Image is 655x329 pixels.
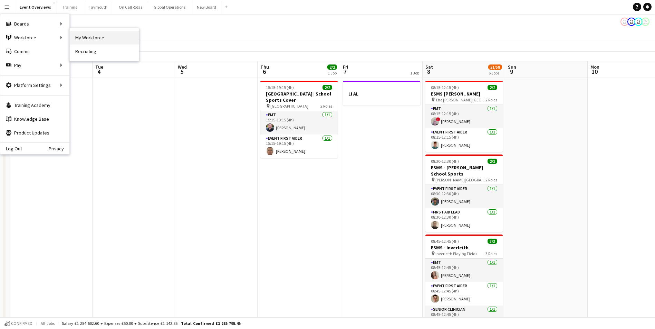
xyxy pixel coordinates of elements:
[436,117,440,121] span: !
[425,306,503,329] app-card-role: Senior Clinician1/108:45-12:45 (4h)[PERSON_NAME]
[62,321,241,326] div: Salary £1 284 602.60 + Expenses £50.00 + Subsistence £1 142.85 =
[589,68,599,76] span: 10
[49,146,69,151] a: Privacy
[11,321,32,326] span: Confirmed
[425,64,433,70] span: Sat
[431,85,459,90] span: 08:15-12:15 (4h)
[322,85,332,90] span: 2/2
[178,64,187,70] span: Wed
[425,81,503,152] app-job-card: 08:15-12:15 (4h)2/2ESMS [PERSON_NAME] The [PERSON_NAME][GEOGRAPHIC_DATA]2 RolesEMT1/108:15-12:15 ...
[620,18,629,26] app-user-avatar: Operations Team
[260,81,338,158] app-job-card: 15:15-19:15 (4h)2/2[GEOGRAPHIC_DATA] | School Sports Cover [GEOGRAPHIC_DATA]2 RolesEMT1/115:15-19...
[627,18,636,26] app-user-avatar: Operations Team
[425,282,503,306] app-card-role: Event First Aider1/108:45-12:45 (4h)[PERSON_NAME]
[260,64,269,70] span: Thu
[343,64,348,70] span: Fri
[424,68,433,76] span: 8
[177,68,187,76] span: 5
[435,177,485,182] span: [PERSON_NAME][GEOGRAPHIC_DATA]
[342,68,348,76] span: 7
[260,111,338,134] app-card-role: EMT1/115:15-19:15 (4h)[PERSON_NAME]
[485,251,497,256] span: 3 Roles
[259,68,269,76] span: 6
[425,128,503,152] app-card-role: Event First Aider1/108:15-12:15 (4h)[PERSON_NAME]
[14,0,57,14] button: Event Overviews
[0,17,69,31] div: Boards
[327,64,337,70] span: 2/2
[590,64,599,70] span: Mon
[410,70,419,76] div: 1 Job
[0,146,22,151] a: Log Out
[425,259,503,282] app-card-role: EMT1/108:45-12:45 (4h)[PERSON_NAME]
[425,91,503,97] h3: ESMS [PERSON_NAME]
[485,177,497,182] span: 2 Roles
[0,112,69,126] a: Knowledge Base
[320,103,332,109] span: 2 Roles
[70,44,139,58] a: Recruiting
[57,0,83,14] button: Training
[39,321,56,326] span: All jobs
[425,235,503,329] app-job-card: 08:45-12:45 (4h)3/3ESMS - Inverleith Inverleith Playing Fields3 RolesEMT1/108:45-12:45 (4h)[PERSO...
[0,98,69,112] a: Training Academy
[70,31,139,44] a: My Workforce
[94,68,103,76] span: 4
[435,97,485,102] span: The [PERSON_NAME][GEOGRAPHIC_DATA]
[485,97,497,102] span: 2 Roles
[508,64,516,70] span: Sun
[260,91,338,103] h3: [GEOGRAPHIC_DATA] | School Sports Cover
[435,251,477,256] span: Inverleith Playing Fields
[641,18,649,26] app-user-avatar: Operations Manager
[431,239,459,244] span: 08:45-12:45 (4h)
[83,0,113,14] button: Taymouth
[343,91,420,97] h3: LI AL
[3,320,33,327] button: Confirmed
[507,68,516,76] span: 9
[0,44,69,58] a: Comms
[328,70,337,76] div: 1 Job
[148,0,191,14] button: Global Operations
[425,185,503,208] app-card-role: Event First Aider1/108:30-12:30 (4h)[PERSON_NAME]
[425,164,503,177] h3: ESMS - [PERSON_NAME] School Sports
[0,31,69,44] div: Workforce
[0,78,69,92] div: Platform Settings
[191,0,222,14] button: New Board
[95,64,103,70] span: Tue
[488,159,497,164] span: 2/2
[488,85,497,90] span: 2/2
[425,105,503,128] app-card-role: EMT1/108:15-12:15 (4h)![PERSON_NAME]
[113,0,148,14] button: On Call Rotas
[488,64,502,70] span: 51/58
[634,18,643,26] app-user-avatar: Operations Team
[270,103,308,109] span: [GEOGRAPHIC_DATA]
[425,208,503,232] app-card-role: First Aid Lead1/108:30-12:30 (4h)[PERSON_NAME]
[266,85,294,90] span: 15:15-19:15 (4h)
[0,58,69,72] div: Pay
[260,134,338,158] app-card-role: Event First Aider1/115:15-19:15 (4h)[PERSON_NAME]
[489,70,502,76] div: 6 Jobs
[181,321,241,326] span: Total Confirmed £1 285 795.45
[425,154,503,232] app-job-card: 08:30-12:30 (4h)2/2ESMS - [PERSON_NAME] School Sports [PERSON_NAME][GEOGRAPHIC_DATA]2 RolesEvent ...
[343,81,420,106] app-job-card: LI AL
[0,126,69,140] a: Product Updates
[425,245,503,251] h3: ESMS - Inverleith
[431,159,459,164] span: 08:30-12:30 (4h)
[488,239,497,244] span: 3/3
